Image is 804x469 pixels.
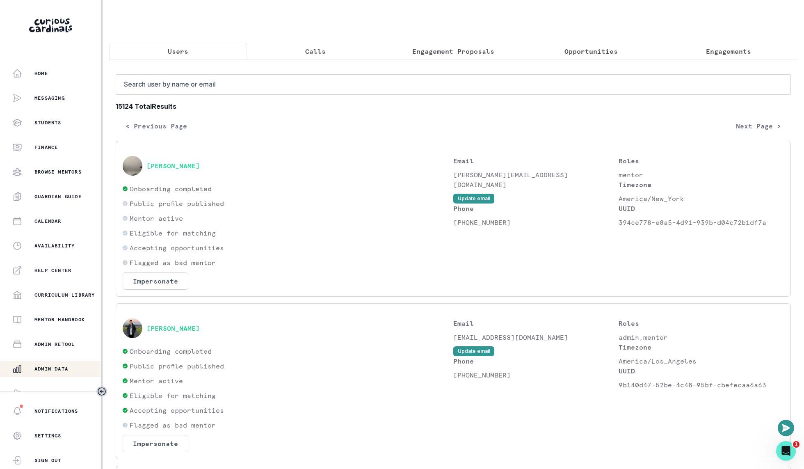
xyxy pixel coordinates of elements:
[34,95,65,101] p: Messaging
[34,341,75,348] p: Admin Retool
[130,258,216,268] p: Flagged as bad mentor
[34,316,85,323] p: Mentor Handbook
[34,119,62,126] p: Students
[34,169,82,175] p: Browse Mentors
[146,324,200,332] button: [PERSON_NAME]
[130,346,212,356] p: Onboarding completed
[793,441,799,448] span: 1
[706,46,751,56] p: Engagements
[130,243,224,253] p: Accepting opportunities
[34,292,95,298] p: Curriculum Library
[619,217,784,227] p: 394ce778-e8a5-4d91-939b-d04c72b1df7a
[34,243,75,249] p: Availability
[619,342,784,352] p: Timezone
[130,361,224,371] p: Public profile published
[130,391,216,400] p: Eligible for matching
[34,390,62,397] p: Matching
[619,194,784,204] p: America/New_York
[34,408,78,414] p: Notifications
[453,194,494,204] button: Update email
[453,318,619,328] p: Email
[130,405,224,415] p: Accepting opportunities
[123,272,188,290] button: Impersonate
[130,184,212,194] p: Onboarding completed
[776,441,796,461] iframe: Intercom live chat
[34,193,82,200] p: Guardian Guide
[619,356,784,366] p: America/Los_Angeles
[34,432,62,439] p: Settings
[123,435,188,452] button: Impersonate
[453,170,619,190] p: [PERSON_NAME][EMAIL_ADDRESS][DOMAIN_NAME]
[29,18,72,32] img: Curious Cardinals Logo
[34,366,68,372] p: Admin Data
[619,332,784,342] p: admin,mentor
[619,204,784,213] p: UUID
[619,180,784,190] p: Timezone
[726,118,791,134] button: Next Page >
[34,144,58,151] p: Finance
[778,420,794,436] button: Open or close messaging widget
[619,380,784,390] p: 9b140d47-52be-4c48-95bf-cbefecaa6a63
[453,332,619,342] p: [EMAIL_ADDRESS][DOMAIN_NAME]
[130,376,183,386] p: Mentor active
[619,366,784,376] p: UUID
[619,318,784,328] p: Roles
[34,70,48,77] p: Home
[453,370,619,380] p: [PHONE_NUMBER]
[168,46,188,56] p: Users
[619,170,784,180] p: mentor
[619,156,784,166] p: Roles
[34,457,62,464] p: Sign Out
[453,217,619,227] p: [PHONE_NUMBER]
[116,118,197,134] button: < Previous Page
[96,386,107,397] button: Toggle sidebar
[453,356,619,366] p: Phone
[453,156,619,166] p: Email
[34,218,62,224] p: Calendar
[412,46,494,56] p: Engagement Proposals
[34,267,71,274] p: Help Center
[130,420,216,430] p: Flagged as bad mentor
[453,204,619,213] p: Phone
[130,228,216,238] p: Eligible for matching
[453,346,494,356] button: Update email
[146,162,200,170] button: [PERSON_NAME]
[116,101,791,111] b: 15124 Total Results
[305,46,326,56] p: Calls
[130,213,183,223] p: Mentor active
[130,199,224,208] p: Public profile published
[564,46,618,56] p: Opportunities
